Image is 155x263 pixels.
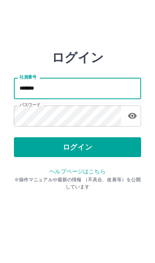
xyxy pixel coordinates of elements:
[19,74,36,80] label: 社員番号
[52,50,104,65] h2: ログイン
[19,102,41,108] label: パスワード
[14,176,141,190] p: ※操作マニュアルや最新の情報 （不具合、改善等）を公開しています
[49,168,105,175] a: ヘルプページはこちら
[14,137,141,157] button: ログイン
